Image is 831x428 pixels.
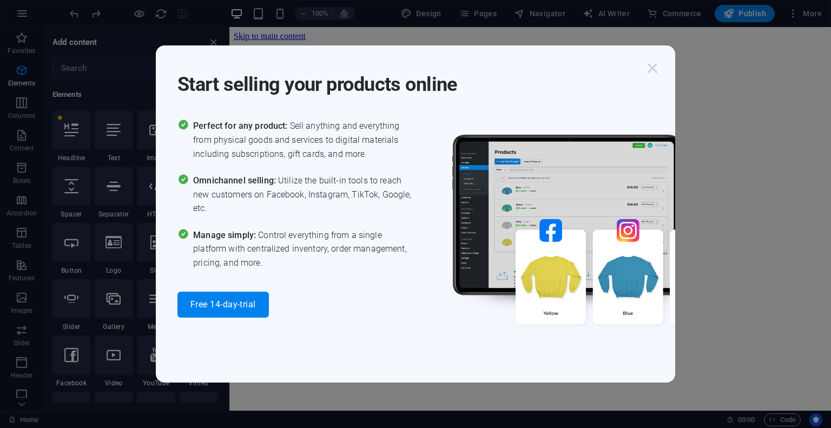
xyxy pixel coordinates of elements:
[4,4,76,14] a: Skip to main content
[193,174,415,215] span: Utilize the built-in tools to reach new customers on Facebook, Instagram, TikTok, Google, etc.
[193,119,415,161] span: Sell anything and everything from physical goods and services to digital materials including subs...
[193,228,415,270] span: Control everything from a single platform with centralized inventory, order management, pricing, ...
[193,175,278,186] span: Omnichannel selling:
[193,121,289,131] span: Perfect for any product:
[190,300,256,309] span: Free 14-day-trial
[177,292,269,318] button: Free 14-day-trial
[193,230,258,240] span: Manage simply:
[434,119,759,355] img: promo_image.png
[177,58,643,97] h1: Start selling your products online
